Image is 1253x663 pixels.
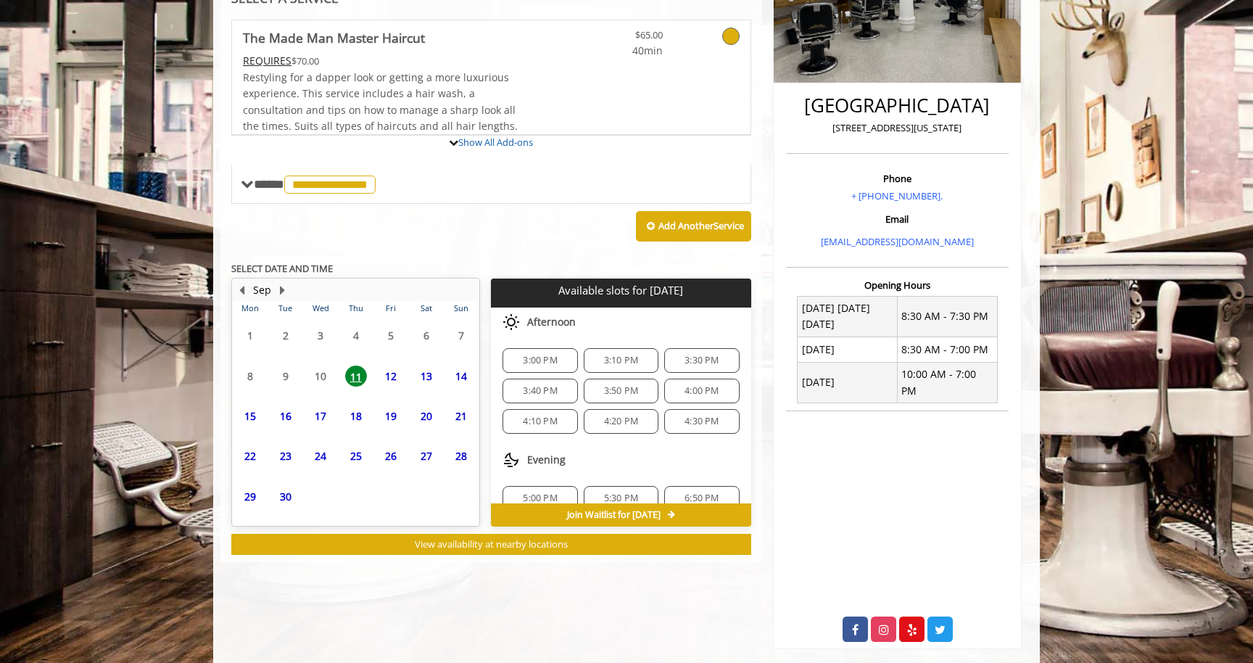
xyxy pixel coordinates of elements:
span: 23 [275,445,297,466]
a: $65.00 [577,20,663,59]
td: [DATE] [798,362,898,403]
span: 19 [380,405,402,427]
td: Select day14 [444,355,479,395]
td: [DATE] [798,337,898,362]
div: 4:20 PM [584,409,658,434]
span: 5:00 PM [523,493,557,504]
a: Show All Add-ons [458,136,533,149]
img: afternoon slots [503,313,520,331]
h3: Phone [790,173,1005,184]
td: Select day27 [408,436,443,476]
div: The Made Man Master Haircut Add-onS [231,134,751,136]
span: 40min [577,43,663,59]
span: 28 [450,445,472,466]
td: Select day11 [338,355,373,395]
span: 16 [275,405,297,427]
span: 18 [345,405,367,427]
span: Afternoon [527,316,576,328]
td: 8:30 AM - 7:00 PM [897,337,997,362]
span: 4:20 PM [604,416,638,427]
td: Select day19 [373,396,408,436]
button: Previous Month [236,282,247,298]
span: 4:00 PM [685,385,719,397]
b: The Made Man Master Haircut [243,28,425,48]
span: 29 [239,486,261,507]
span: 27 [415,445,437,466]
td: Select day23 [268,436,302,476]
span: 30 [275,486,297,507]
b: Add Another Service [658,219,744,232]
h2: [GEOGRAPHIC_DATA] [790,95,1005,116]
td: Select day16 [268,396,302,436]
td: Select day17 [303,396,338,436]
h3: Opening Hours [786,280,1009,290]
td: Select day15 [233,396,268,436]
th: Wed [303,301,338,316]
span: 3:40 PM [523,385,557,397]
th: Sun [444,301,479,316]
div: 4:30 PM [664,409,739,434]
th: Fri [373,301,408,316]
div: 5:30 PM [584,486,658,511]
span: 17 [310,405,331,427]
th: Tue [268,301,302,316]
span: 5:30 PM [604,493,638,504]
td: Select day21 [444,396,479,436]
span: 4:30 PM [685,416,719,427]
span: 3:00 PM [523,355,557,366]
button: Sep [253,282,271,298]
div: 3:50 PM [584,379,658,403]
span: 21 [450,405,472,427]
span: 4:10 PM [523,416,557,427]
td: Select day12 [373,355,408,395]
span: 3:10 PM [604,355,638,366]
img: evening slots [503,451,520,469]
div: 3:30 PM [664,348,739,373]
div: 4:10 PM [503,409,577,434]
td: Select day24 [303,436,338,476]
div: 3:00 PM [503,348,577,373]
td: Select day29 [233,477,268,516]
th: Sat [408,301,443,316]
b: SELECT DATE AND TIME [231,262,333,275]
span: View availability at nearby locations [415,538,568,551]
a: [EMAIL_ADDRESS][DOMAIN_NAME] [821,235,974,248]
span: 15 [239,405,261,427]
span: This service needs some Advance to be paid before we block your appointment [243,54,291,67]
div: 3:10 PM [584,348,658,373]
span: 6:50 PM [685,493,719,504]
button: View availability at nearby locations [231,534,751,555]
th: Thu [338,301,373,316]
p: [STREET_ADDRESS][US_STATE] [790,120,1005,136]
span: Join Waitlist for [DATE] [567,509,661,521]
a: + [PHONE_NUMBER]. [851,189,943,202]
div: $70.00 [243,53,534,69]
span: 25 [345,445,367,466]
th: Mon [233,301,268,316]
p: Available slots for [DATE] [497,284,745,297]
button: Next Month [276,282,288,298]
span: 24 [310,445,331,466]
div: 6:50 PM [664,486,739,511]
div: 5:00 PM [503,486,577,511]
td: Select day13 [408,355,443,395]
span: 20 [415,405,437,427]
td: 10:00 AM - 7:00 PM [897,362,997,403]
div: 3:40 PM [503,379,577,403]
td: Select day22 [233,436,268,476]
span: 12 [380,366,402,387]
td: Select day30 [268,477,302,516]
span: Restyling for a dapper look or getting a more luxurious experience. This service includes a hair ... [243,70,518,133]
span: 26 [380,445,402,466]
td: Select day25 [338,436,373,476]
div: 4:00 PM [664,379,739,403]
span: 3:50 PM [604,385,638,397]
span: 13 [415,366,437,387]
td: Select day26 [373,436,408,476]
button: Add AnotherService [636,211,751,242]
h3: Email [790,214,1005,224]
span: 11 [345,366,367,387]
td: Select day18 [338,396,373,436]
span: 22 [239,445,261,466]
